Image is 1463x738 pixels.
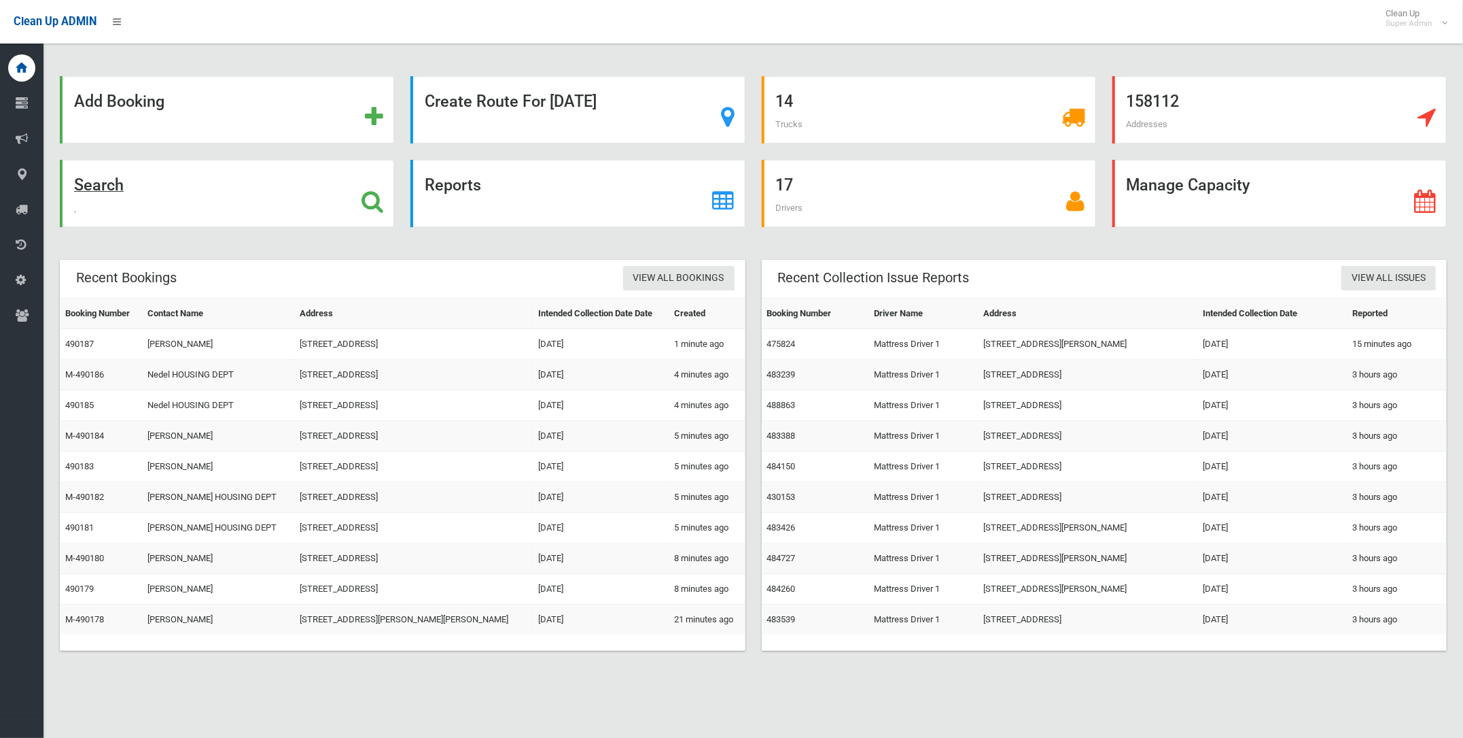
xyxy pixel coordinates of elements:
[1197,574,1347,605] td: [DATE]
[533,329,669,360] td: [DATE]
[294,574,533,605] td: [STREET_ADDRESS]
[669,605,745,635] td: 21 minutes ago
[1197,482,1347,513] td: [DATE]
[74,92,164,111] strong: Add Booking
[410,160,745,227] a: Reports
[1197,390,1347,421] td: [DATE]
[1347,360,1447,390] td: 3 hours ago
[669,543,745,574] td: 8 minutes ago
[1347,482,1447,513] td: 3 hours ago
[142,543,294,574] td: [PERSON_NAME]
[776,92,794,111] strong: 14
[533,452,669,482] td: [DATE]
[669,299,745,329] th: Created
[533,390,669,421] td: [DATE]
[533,299,669,329] th: Intended Collection Date Date
[767,369,796,380] a: 483239
[1347,421,1447,452] td: 3 hours ago
[65,584,94,594] a: 490179
[776,175,794,195] strong: 17
[868,299,978,329] th: Driver Name
[1197,513,1347,543] td: [DATE]
[1127,119,1168,129] span: Addresses
[1386,18,1432,29] small: Super Admin
[1379,8,1446,29] span: Clean Up
[294,543,533,574] td: [STREET_ADDRESS]
[978,605,1197,635] td: [STREET_ADDRESS]
[762,76,1096,144] a: 14 Trucks
[669,390,745,421] td: 4 minutes ago
[65,431,104,441] a: M-490184
[1347,513,1447,543] td: 3 hours ago
[978,329,1197,360] td: [STREET_ADDRESS][PERSON_NAME]
[868,482,978,513] td: Mattress Driver 1
[669,513,745,543] td: 5 minutes ago
[669,329,745,360] td: 1 minute ago
[1197,299,1347,329] th: Intended Collection Date
[65,339,94,349] a: 490187
[978,299,1197,329] th: Address
[767,522,796,533] a: 483426
[294,299,533,329] th: Address
[294,360,533,390] td: [STREET_ADDRESS]
[533,360,669,390] td: [DATE]
[978,390,1197,421] td: [STREET_ADDRESS]
[767,400,796,410] a: 488863
[533,543,669,574] td: [DATE]
[1347,299,1447,329] th: Reported
[776,119,803,129] span: Trucks
[294,513,533,543] td: [STREET_ADDRESS]
[142,452,294,482] td: [PERSON_NAME]
[65,492,104,502] a: M-490182
[142,574,294,605] td: [PERSON_NAME]
[767,492,796,502] a: 430153
[767,584,796,594] a: 484260
[294,482,533,513] td: [STREET_ADDRESS]
[1347,329,1447,360] td: 15 minutes ago
[1347,543,1447,574] td: 3 hours ago
[767,339,796,349] a: 475824
[776,203,803,213] span: Drivers
[623,266,735,291] a: View All Bookings
[142,360,294,390] td: Nedel HOUSING DEPT
[533,605,669,635] td: [DATE]
[142,329,294,360] td: [PERSON_NAME]
[1127,175,1250,195] strong: Manage Capacity
[142,299,294,329] th: Contact Name
[65,369,104,380] a: M-490186
[1127,92,1180,111] strong: 158112
[533,513,669,543] td: [DATE]
[60,160,394,227] a: Search
[1197,452,1347,482] td: [DATE]
[65,553,104,563] a: M-490180
[868,421,978,452] td: Mattress Driver 1
[767,614,796,624] a: 483539
[669,482,745,513] td: 5 minutes ago
[1197,360,1347,390] td: [DATE]
[868,360,978,390] td: Mattress Driver 1
[533,421,669,452] td: [DATE]
[1347,605,1447,635] td: 3 hours ago
[142,482,294,513] td: [PERSON_NAME] HOUSING DEPT
[669,360,745,390] td: 4 minutes ago
[65,614,104,624] a: M-490178
[868,605,978,635] td: Mattress Driver 1
[978,543,1197,574] td: [STREET_ADDRESS][PERSON_NAME]
[74,175,124,195] strong: Search
[1112,76,1447,144] a: 158112 Addresses
[669,452,745,482] td: 5 minutes ago
[1197,605,1347,635] td: [DATE]
[669,421,745,452] td: 5 minutes ago
[1347,390,1447,421] td: 3 hours ago
[294,452,533,482] td: [STREET_ADDRESS]
[868,543,978,574] td: Mattress Driver 1
[978,452,1197,482] td: [STREET_ADDRESS]
[294,329,533,360] td: [STREET_ADDRESS]
[65,461,94,471] a: 490183
[1347,574,1447,605] td: 3 hours ago
[868,574,978,605] td: Mattress Driver 1
[14,15,96,28] span: Clean Up ADMIN
[533,482,669,513] td: [DATE]
[294,390,533,421] td: [STREET_ADDRESS]
[142,421,294,452] td: [PERSON_NAME]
